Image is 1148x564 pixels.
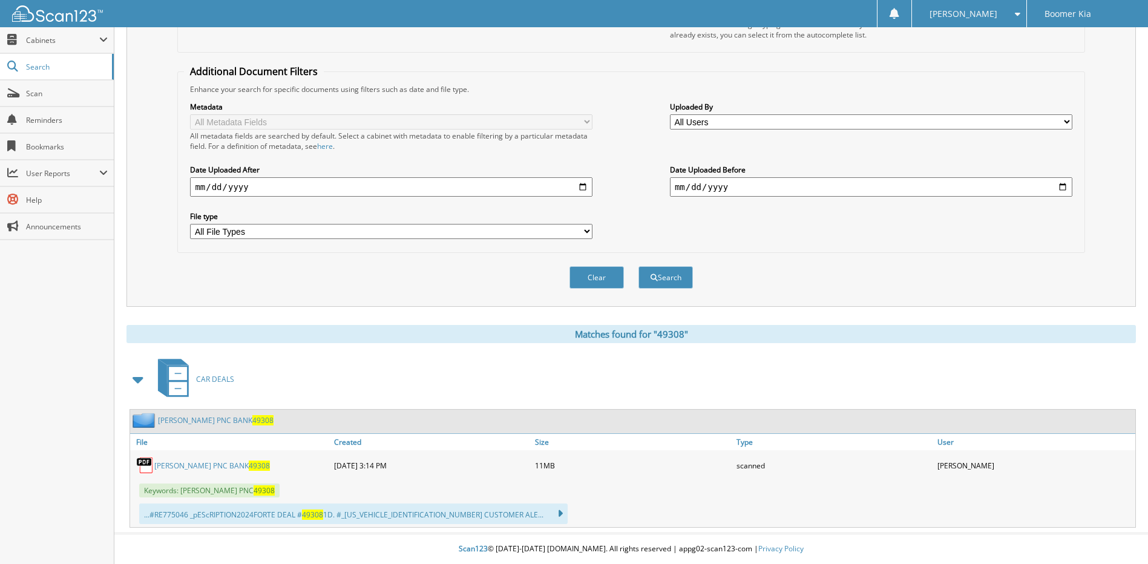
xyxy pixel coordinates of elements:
div: ...#RE775046 _pEScRIPTION2024FORTE DEAL # 1D. #_[US_VEHICLE_IDENTIFICATION_NUMBER] CUSTOMER ALE... [139,503,568,524]
span: [PERSON_NAME] [930,10,997,18]
input: end [670,177,1072,197]
span: Cabinets [26,35,99,45]
a: Privacy Policy [758,543,804,554]
span: 49308 [252,415,274,425]
div: [PERSON_NAME] [934,453,1135,477]
div: Select a cabinet and begin typing the name of the folder you want to search in. If the name match... [670,19,1072,40]
iframe: Chat Widget [1087,506,1148,564]
a: Type [733,434,934,450]
img: PDF.png [136,456,154,474]
img: scan123-logo-white.svg [12,5,103,22]
div: 11MB [532,453,733,477]
span: Help [26,195,108,205]
a: [PERSON_NAME] PNC BANK49308 [158,415,274,425]
label: Date Uploaded Before [670,165,1072,175]
span: Scan [26,88,108,99]
legend: Additional Document Filters [184,65,324,78]
a: CAR DEALS [151,355,234,403]
span: 49308 [302,510,323,520]
div: scanned [733,453,934,477]
div: © [DATE]-[DATE] [DOMAIN_NAME]. All rights reserved | appg02-scan123-com | [114,534,1148,564]
a: Size [532,434,733,450]
div: All metadata fields are searched by default. Select a cabinet with metadata to enable filtering b... [190,131,592,151]
span: Search [26,62,106,72]
div: [DATE] 3:14 PM [331,453,532,477]
input: start [190,177,592,197]
button: Clear [569,266,624,289]
label: File type [190,211,592,221]
a: Created [331,434,532,450]
label: Uploaded By [670,102,1072,112]
a: [PERSON_NAME] PNC BANK49308 [154,461,270,471]
span: User Reports [26,168,99,179]
a: User [934,434,1135,450]
a: File [130,434,331,450]
span: Announcements [26,221,108,232]
img: folder2.png [133,413,158,428]
div: Enhance your search for specific documents using filters such as date and file type. [184,84,1078,94]
span: Scan123 [459,543,488,554]
label: Metadata [190,102,592,112]
span: Bookmarks [26,142,108,152]
span: CAR DEALS [196,374,234,384]
span: 49308 [254,485,275,496]
label: Date Uploaded After [190,165,592,175]
div: Matches found for "49308" [126,325,1136,343]
span: 49308 [249,461,270,471]
button: Search [638,266,693,289]
span: Boomer Kia [1045,10,1091,18]
a: here [317,141,333,151]
span: Reminders [26,115,108,125]
span: Keywords: [PERSON_NAME] PNC [139,484,280,497]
